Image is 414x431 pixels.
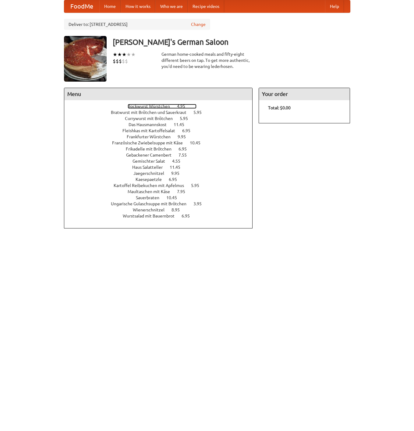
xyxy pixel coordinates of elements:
span: 4.55 [172,159,186,164]
a: Help [325,0,344,12]
a: Gebackener Camenbert 7.55 [126,153,198,157]
a: Frankfurter Würstchen 9.95 [127,134,197,139]
li: ★ [126,51,131,58]
a: Kartoffel Reibekuchen mit Apfelmus 5.95 [114,183,211,188]
span: 3.95 [193,201,208,206]
span: Kaesepaetzle [136,177,168,182]
a: Haus Salatteller 11.45 [132,165,192,170]
span: 7.55 [179,153,193,157]
li: $ [113,58,116,65]
a: Wurstsalad mit Bauernbrot 6.95 [123,214,201,218]
a: Who we are [155,0,188,12]
a: Gemischter Salat 4.55 [133,159,192,164]
span: 6.95 [182,214,196,218]
a: Recipe videos [188,0,224,12]
span: Ungarische Gulaschsuppe mit Brötchen [111,201,193,206]
span: Frankfurter Würstchen [127,134,177,139]
a: Home [99,0,121,12]
span: 11.45 [170,165,186,170]
a: Bockwurst Würstchen 4.95 [128,104,196,109]
a: Wienerschnitzel 8.95 [133,207,191,212]
a: Fleishkas mit Kartoffelsalat 6.95 [122,128,202,133]
span: 6.95 [179,147,193,151]
li: $ [122,58,125,65]
span: 7.95 [177,189,191,194]
b: Total: $0.00 [268,105,291,110]
a: Jaegerschnitzel 9.95 [133,171,191,176]
a: Sauerbraten 10.45 [136,195,188,200]
li: $ [116,58,119,65]
a: Kaesepaetzle 6.95 [136,177,188,182]
span: Kartoffel Reibekuchen mit Apfelmus [114,183,190,188]
span: Gemischter Salat [133,159,171,164]
a: Ungarische Gulaschsuppe mit Brötchen 3.95 [111,201,213,206]
li: ★ [122,51,126,58]
span: 5.95 [193,110,208,115]
span: 6.95 [169,177,183,182]
a: Change [191,21,206,27]
span: Bratwurst mit Brötchen und Sauerkraut [111,110,193,115]
li: $ [125,58,128,65]
span: Wurstsalad mit Bauernbrot [123,214,181,218]
span: Maultaschen mit Käse [128,189,176,194]
span: 11.45 [174,122,190,127]
span: Fleishkas mit Kartoffelsalat [122,128,181,133]
div: German home-cooked meals and fifty-eight different beers on tap. To get more authentic, you'd nee... [161,51,253,69]
a: Maultaschen mit Käse 7.95 [128,189,196,194]
span: 10.45 [166,195,183,200]
li: $ [119,58,122,65]
a: How it works [121,0,155,12]
span: Sauerbraten [136,195,165,200]
span: 6.95 [182,128,196,133]
li: ★ [131,51,136,58]
h4: Menu [64,88,253,100]
div: Deliver to: [STREET_ADDRESS] [64,19,210,30]
span: 9.95 [171,171,186,176]
span: Jaegerschnitzel [133,171,170,176]
h4: Your order [259,88,350,100]
span: Das Hausmannskost [129,122,173,127]
a: Currywurst mit Brötchen 5.95 [125,116,199,121]
a: Französische Zwiebelsuppe mit Käse 10.45 [112,140,212,145]
span: Gebackener Camenbert [126,153,178,157]
a: FoodMe [64,0,99,12]
span: Currywurst mit Brötchen [125,116,179,121]
span: 4.95 [177,104,191,109]
span: Bockwurst Würstchen [128,104,176,109]
a: Das Hausmannskost 11.45 [129,122,196,127]
a: Bratwurst mit Brötchen und Sauerkraut 5.95 [111,110,213,115]
span: 5.95 [180,116,194,121]
span: 9.95 [178,134,192,139]
h3: [PERSON_NAME]'s German Saloon [113,36,350,48]
span: 8.95 [172,207,186,212]
span: 10.45 [190,140,207,145]
span: Französische Zwiebelsuppe mit Käse [112,140,189,145]
span: Wienerschnitzel [133,207,171,212]
span: Frikadelle mit Brötchen [126,147,178,151]
img: angular.jpg [64,36,107,82]
span: 5.95 [191,183,205,188]
li: ★ [113,51,117,58]
a: Frikadelle mit Brötchen 6.95 [126,147,198,151]
span: Haus Salatteller [132,165,169,170]
li: ★ [117,51,122,58]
